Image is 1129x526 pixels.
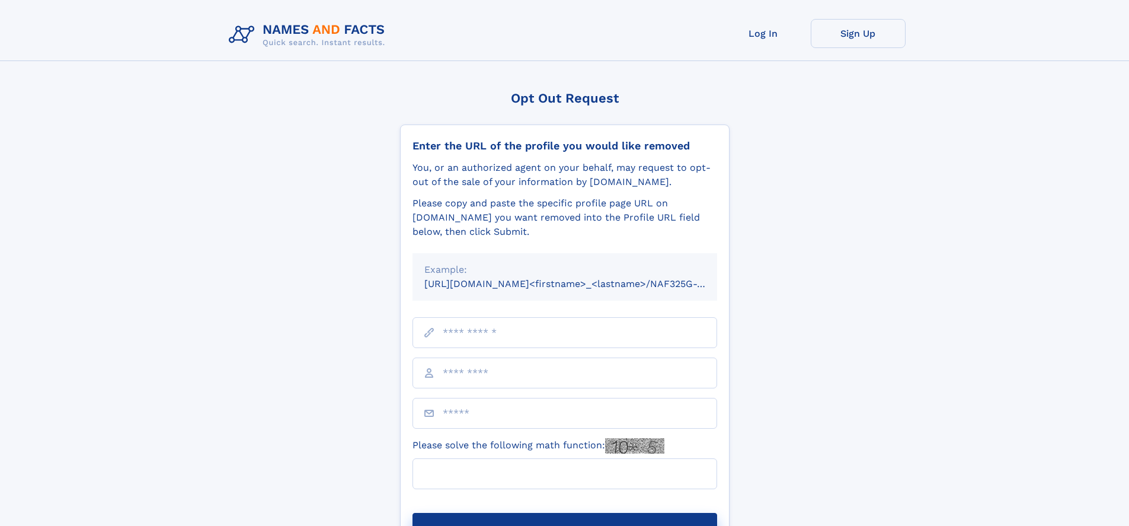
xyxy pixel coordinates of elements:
[412,196,717,239] div: Please copy and paste the specific profile page URL on [DOMAIN_NAME] you want removed into the Pr...
[424,263,705,277] div: Example:
[811,19,906,48] a: Sign Up
[412,438,664,454] label: Please solve the following math function:
[400,91,730,106] div: Opt Out Request
[424,278,740,289] small: [URL][DOMAIN_NAME]<firstname>_<lastname>/NAF325G-xxxxxxxx
[412,161,717,189] div: You, or an authorized agent on your behalf, may request to opt-out of the sale of your informatio...
[716,19,811,48] a: Log In
[224,19,395,51] img: Logo Names and Facts
[412,139,717,152] div: Enter the URL of the profile you would like removed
